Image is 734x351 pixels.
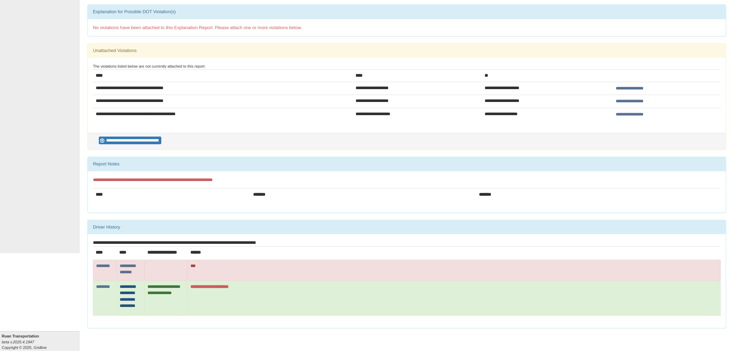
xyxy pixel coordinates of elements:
div: Driver History [88,220,726,234]
div: Explanation for Possible DOT Violation(s) [88,5,726,19]
div: Copyright © 2025, Gridline [2,333,80,350]
i: beta v.2025.4.1947 [2,340,34,344]
b: Ruan Transportation [2,334,39,338]
div: Report Notes [88,157,726,171]
div: Unattached Violations [88,44,726,58]
span: No violations have been attached to this Explanation Report. Please attach one or more violations... [93,25,302,30]
small: The violations listed below are not currently attached to this report: [93,64,206,68]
